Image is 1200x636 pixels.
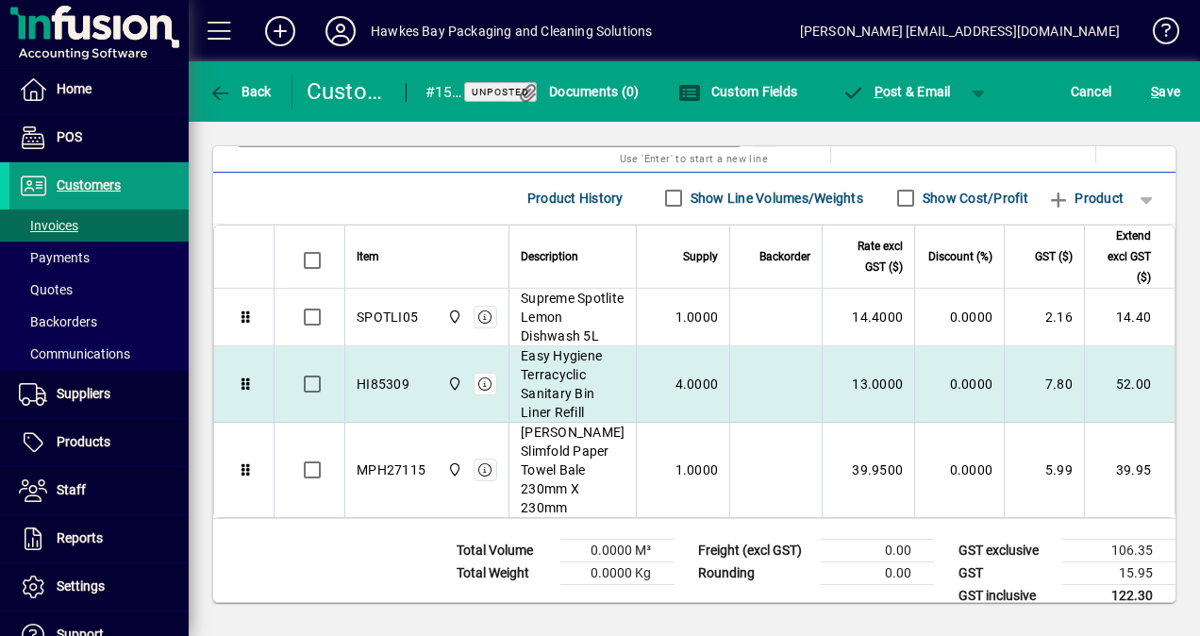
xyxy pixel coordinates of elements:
button: Profile [310,14,371,48]
span: Payments [19,250,90,265]
td: 0.0000 Kg [560,561,674,584]
td: 122.30 [1062,584,1175,608]
span: Custom Fields [678,84,797,99]
span: 4.0000 [675,375,719,393]
button: Cancel [1066,75,1117,109]
span: Product [1047,183,1124,213]
td: 0.00 [821,539,934,561]
a: Backorders [9,306,189,338]
span: Unposted [472,86,529,98]
span: Customers [57,177,121,192]
div: 14.4000 [834,308,903,326]
span: Rate excl GST ($) [834,236,903,277]
label: Show Line Volumes/Weights [687,189,863,208]
div: SPOTLI05 [357,308,418,326]
a: Staff [9,467,189,514]
span: POS [57,129,82,144]
td: 15.95 [1062,561,1175,584]
span: Extend excl GST ($) [1096,226,1151,288]
span: Settings [57,578,105,594]
td: GST exclusive [949,539,1062,561]
span: Backorders [19,314,97,329]
a: Products [9,419,189,466]
div: Customer Invoice [307,76,387,107]
button: Product History [520,181,631,215]
span: Description [521,246,578,267]
span: Backorder [759,246,810,267]
span: Communications [19,346,130,361]
td: 0.0000 M³ [560,539,674,561]
div: #159856 [425,77,462,108]
span: Easy Hygiene Terracyclic Sanitary Bin Liner Refill [521,346,625,422]
span: [PERSON_NAME] Slimfold Paper Towel Bale 230mm X 230mm [521,423,625,517]
span: Products [57,434,110,449]
span: 1.0000 [675,460,719,479]
span: Discount (%) [928,246,992,267]
td: 7.80 [1004,346,1084,423]
button: Back [204,75,276,109]
a: POS [9,114,189,161]
a: Settings [9,563,189,611]
span: S [1151,84,1158,99]
span: Suppliers [57,386,110,401]
td: Total Volume [447,539,560,561]
td: 14.40 [1084,289,1175,346]
button: Save [1146,75,1185,109]
span: Item [357,246,379,267]
span: Invoices [19,218,78,233]
td: 106.35 [1062,539,1175,561]
td: 39.95 [1084,423,1175,517]
span: Documents (0) [517,84,640,99]
div: [PERSON_NAME] [EMAIL_ADDRESS][DOMAIN_NAME] [800,16,1120,46]
span: Quotes [19,282,73,297]
td: 5.99 [1004,423,1084,517]
a: Quotes [9,274,189,306]
div: MPH27115 [357,460,425,479]
label: Show Cost/Profit [919,189,1028,208]
button: Product [1038,181,1133,215]
a: Home [9,66,189,113]
button: Custom Fields [674,75,802,109]
td: 0.0000 [914,423,1004,517]
td: Total Weight [447,561,560,584]
span: Supply [683,246,718,267]
span: Reports [57,530,103,545]
span: ave [1151,76,1180,107]
div: 39.9500 [834,460,903,479]
span: Home [57,81,92,96]
a: Communications [9,338,189,370]
td: GST inclusive [949,584,1062,608]
div: 13.0000 [834,375,903,393]
a: Knowledge Base [1139,4,1176,65]
td: Freight (excl GST) [689,539,821,561]
app-page-header-button: Back [189,75,292,109]
td: 0.0000 [914,346,1004,423]
span: Central [442,307,464,327]
a: Payments [9,242,189,274]
td: 52.00 [1084,346,1175,423]
a: Reports [9,515,189,562]
td: GST [949,561,1062,584]
span: GST ($) [1035,246,1073,267]
td: 2.16 [1004,289,1084,346]
span: Central [442,460,464,480]
button: Add [250,14,310,48]
mat-hint: Use 'Enter' to start a new line [620,147,768,169]
button: Post & Email [832,75,960,109]
span: Staff [57,482,86,497]
span: Supreme Spotlite Lemon Dishwash 5L [521,289,625,345]
td: 0.0000 [914,289,1004,346]
td: 0.00 [821,561,934,584]
span: Back [208,84,272,99]
span: Cancel [1071,76,1112,107]
span: Product History [527,183,624,213]
button: Documents (0) [512,75,644,109]
span: P [875,84,883,99]
span: Central [442,374,464,394]
td: Rounding [689,561,821,584]
div: Hawkes Bay Packaging and Cleaning Solutions [371,16,653,46]
a: Suppliers [9,371,189,418]
div: HI85309 [357,375,409,393]
a: Invoices [9,209,189,242]
span: ost & Email [842,84,951,99]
